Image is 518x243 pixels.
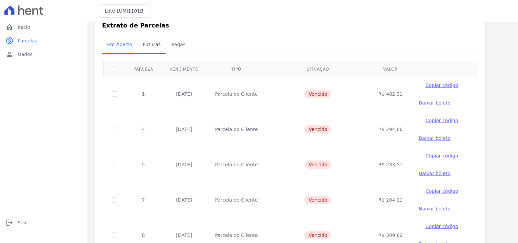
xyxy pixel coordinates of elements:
span: Vencido [304,161,331,169]
td: 5 [125,147,161,182]
td: Parcela do Cliente [207,182,266,218]
button: Copiar código [419,82,465,89]
button: Copiar código [419,223,465,230]
td: [DATE] [161,112,207,147]
span: Pagas [167,38,190,51]
span: Copiar código [425,82,458,88]
span: Em Aberto [103,38,136,51]
a: homeInício [3,20,84,34]
td: [DATE] [161,147,207,182]
span: Baixar boleto [419,171,451,176]
a: personDados [3,48,84,61]
a: logoutSair [3,216,84,229]
button: Copiar código [419,152,465,159]
td: [DATE] [161,182,207,218]
th: Parcela [125,62,161,76]
span: Vencido [304,196,331,204]
td: [DATE] [161,76,207,112]
span: Vencido [304,125,331,133]
td: 1 [125,76,161,112]
span: Copiar código [425,224,458,229]
span: Baixar boleto [419,206,451,211]
i: person [5,50,14,58]
i: logout [5,219,14,227]
span: Parcelas [18,37,37,44]
span: LUMI1101B [117,8,143,14]
i: paid [5,37,14,45]
td: R$ 204,21 [370,182,411,218]
td: Parcela do Cliente [207,147,266,182]
td: R$ 294,66 [370,112,411,147]
button: Copiar código [419,188,465,194]
span: Vencido [304,231,331,239]
h3: Lote: [105,7,143,15]
th: Valor [370,62,411,76]
a: Baixar boleto [419,170,451,177]
span: Vencido [304,90,331,98]
h3: Extrato de Parcelas [102,21,478,30]
a: Baixar boleto [419,99,451,106]
span: Início [18,24,30,31]
a: Futuras [138,36,166,54]
i: home [5,23,14,31]
th: Tipo [207,62,266,76]
button: Copiar código [419,117,465,124]
a: Baixar boleto [419,135,451,142]
td: Parcela do Cliente [207,76,266,112]
span: Copiar código [425,118,458,123]
th: Vencimento [161,62,207,76]
th: Situação [266,62,370,76]
span: Dados [18,51,33,58]
a: paidParcelas [3,34,84,48]
a: Baixar boleto [419,205,451,212]
span: Sair [18,219,27,226]
span: Copiar código [425,188,458,194]
td: R$ 233,51 [370,147,411,182]
td: 7 [125,182,161,218]
a: Pagas [166,36,191,54]
span: Futuras [139,38,165,51]
a: Em Aberto [102,36,138,54]
td: 4 [125,112,161,147]
td: R$ 482,31 [370,76,411,112]
td: Parcela do Cliente [207,112,266,147]
span: Copiar código [425,153,458,158]
span: Baixar boleto [419,100,451,106]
